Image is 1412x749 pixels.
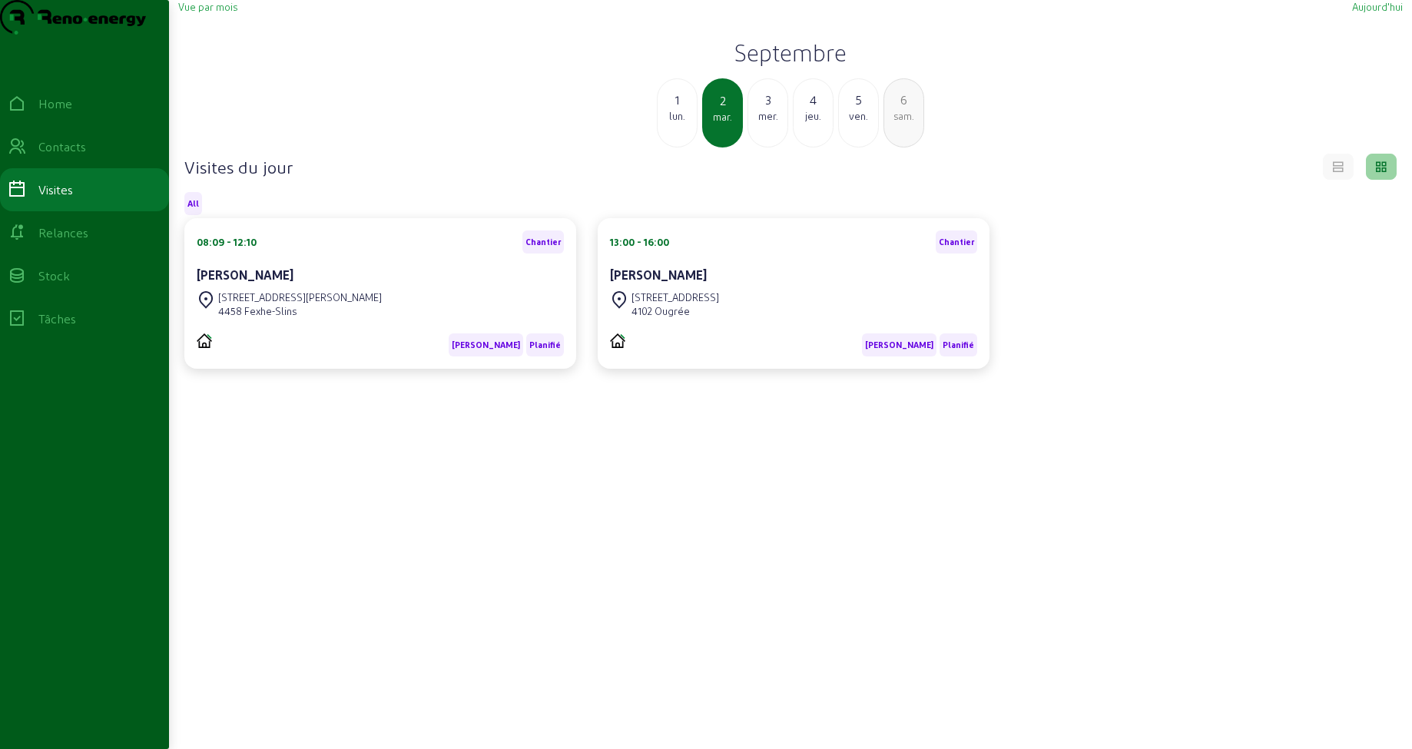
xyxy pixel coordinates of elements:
[631,304,719,318] div: 4102 Ougrée
[610,333,625,348] img: PVELEC
[839,109,878,123] div: ven.
[631,290,719,304] div: [STREET_ADDRESS]
[1352,1,1403,12] span: Aujourd'hui
[704,110,741,124] div: mar.
[658,109,697,123] div: lun.
[38,310,76,328] div: Tâches
[794,109,833,123] div: jeu.
[197,235,257,249] div: 08:09 - 12:10
[939,237,974,247] span: Chantier
[748,91,787,109] div: 3
[178,38,1403,66] h2: Septembre
[187,198,199,209] span: All
[525,237,561,247] span: Chantier
[38,94,72,113] div: Home
[865,340,933,350] span: [PERSON_NAME]
[197,267,293,282] cam-card-title: [PERSON_NAME]
[197,333,212,348] img: PVELEC
[452,340,520,350] span: [PERSON_NAME]
[610,267,707,282] cam-card-title: [PERSON_NAME]
[839,91,878,109] div: 5
[184,156,293,177] h4: Visites du jour
[38,138,86,156] div: Contacts
[529,340,561,350] span: Planifié
[38,181,73,199] div: Visites
[884,91,923,109] div: 6
[943,340,974,350] span: Planifié
[748,109,787,123] div: mer.
[884,109,923,123] div: sam.
[178,1,237,12] span: Vue par mois
[658,91,697,109] div: 1
[704,91,741,110] div: 2
[610,235,669,249] div: 13:00 - 16:00
[38,267,70,285] div: Stock
[218,290,382,304] div: [STREET_ADDRESS][PERSON_NAME]
[794,91,833,109] div: 4
[218,304,382,318] div: 4458 Fexhe-Slins
[38,224,88,242] div: Relances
